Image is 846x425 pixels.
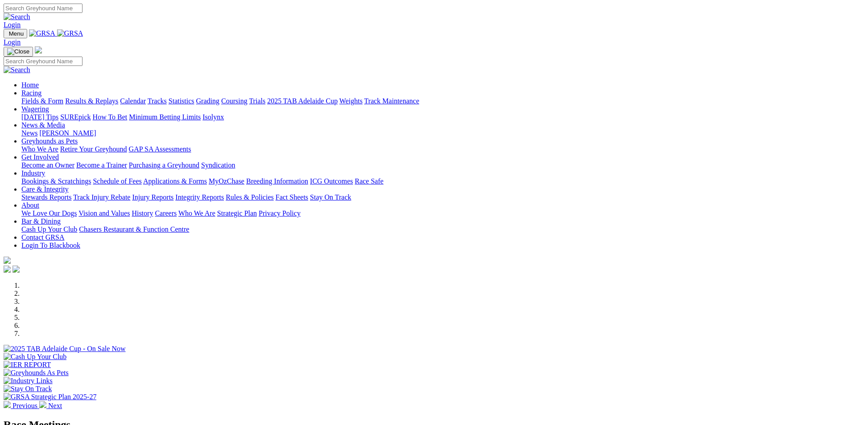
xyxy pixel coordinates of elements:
[39,129,96,137] a: [PERSON_NAME]
[21,129,37,137] a: News
[4,38,21,46] a: Login
[226,193,274,201] a: Rules & Policies
[21,161,74,169] a: Become an Owner
[148,97,167,105] a: Tracks
[12,266,20,273] img: twitter.svg
[196,97,219,105] a: Grading
[4,385,52,393] img: Stay On Track
[21,153,59,161] a: Get Involved
[21,233,64,241] a: Contact GRSA
[129,161,199,169] a: Purchasing a Greyhound
[217,209,257,217] a: Strategic Plan
[57,29,83,37] img: GRSA
[21,241,80,249] a: Login To Blackbook
[364,97,419,105] a: Track Maintenance
[21,137,78,145] a: Greyhounds as Pets
[4,361,51,369] img: IER REPORT
[4,369,69,377] img: Greyhounds As Pets
[21,129,842,137] div: News & Media
[93,177,141,185] a: Schedule of Fees
[78,209,130,217] a: Vision and Values
[155,209,177,217] a: Careers
[4,393,96,401] img: GRSA Strategic Plan 2025-27
[73,193,130,201] a: Track Injury Rebate
[4,353,66,361] img: Cash Up Your Club
[4,4,83,13] input: Search
[21,193,842,201] div: Care & Integrity
[21,121,65,129] a: News & Media
[21,225,842,233] div: Bar & Dining
[259,209,301,217] a: Privacy Policy
[21,201,39,209] a: About
[60,113,91,121] a: SUREpick
[4,47,33,57] button: Toggle navigation
[79,225,189,233] a: Chasers Restaurant & Function Centre
[178,209,215,217] a: Who We Are
[209,177,244,185] a: MyOzChase
[276,193,308,201] a: Fact Sheets
[202,113,224,121] a: Isolynx
[21,89,41,97] a: Racing
[4,401,11,408] img: chevron-left-pager-white.svg
[9,30,24,37] span: Menu
[60,145,127,153] a: Retire Your Greyhound
[93,113,128,121] a: How To Bet
[21,97,842,105] div: Racing
[76,161,127,169] a: Become a Trainer
[310,177,353,185] a: ICG Outcomes
[4,13,30,21] img: Search
[29,29,55,37] img: GRSA
[201,161,235,169] a: Syndication
[21,217,61,225] a: Bar & Dining
[4,266,11,273] img: facebook.svg
[21,145,58,153] a: Who We Are
[310,193,351,201] a: Stay On Track
[221,97,248,105] a: Coursing
[21,209,842,217] div: About
[39,401,46,408] img: chevron-right-pager-white.svg
[21,105,49,113] a: Wagering
[65,97,118,105] a: Results & Replays
[129,113,201,121] a: Minimum Betting Limits
[12,402,37,409] span: Previous
[169,97,194,105] a: Statistics
[21,113,58,121] a: [DATE] Tips
[246,177,308,185] a: Breeding Information
[132,193,173,201] a: Injury Reports
[21,81,39,89] a: Home
[4,66,30,74] img: Search
[21,193,71,201] a: Stewards Reports
[132,209,153,217] a: History
[21,185,69,193] a: Care & Integrity
[4,57,83,66] input: Search
[129,145,191,153] a: GAP SA Assessments
[35,46,42,53] img: logo-grsa-white.png
[339,97,363,105] a: Weights
[355,177,383,185] a: Race Safe
[21,209,77,217] a: We Love Our Dogs
[21,113,842,121] div: Wagering
[48,402,62,409] span: Next
[4,257,11,264] img: logo-grsa-white.png
[21,161,842,169] div: Get Involved
[7,48,29,55] img: Close
[4,29,27,38] button: Toggle navigation
[39,402,62,409] a: Next
[21,145,842,153] div: Greyhounds as Pets
[4,377,53,385] img: Industry Links
[4,345,126,353] img: 2025 TAB Adelaide Cup - On Sale Now
[267,97,338,105] a: 2025 TAB Adelaide Cup
[249,97,265,105] a: Trials
[143,177,207,185] a: Applications & Forms
[21,177,91,185] a: Bookings & Scratchings
[4,21,21,29] a: Login
[4,402,39,409] a: Previous
[175,193,224,201] a: Integrity Reports
[21,97,63,105] a: Fields & Form
[21,177,842,185] div: Industry
[120,97,146,105] a: Calendar
[21,169,45,177] a: Industry
[21,225,77,233] a: Cash Up Your Club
